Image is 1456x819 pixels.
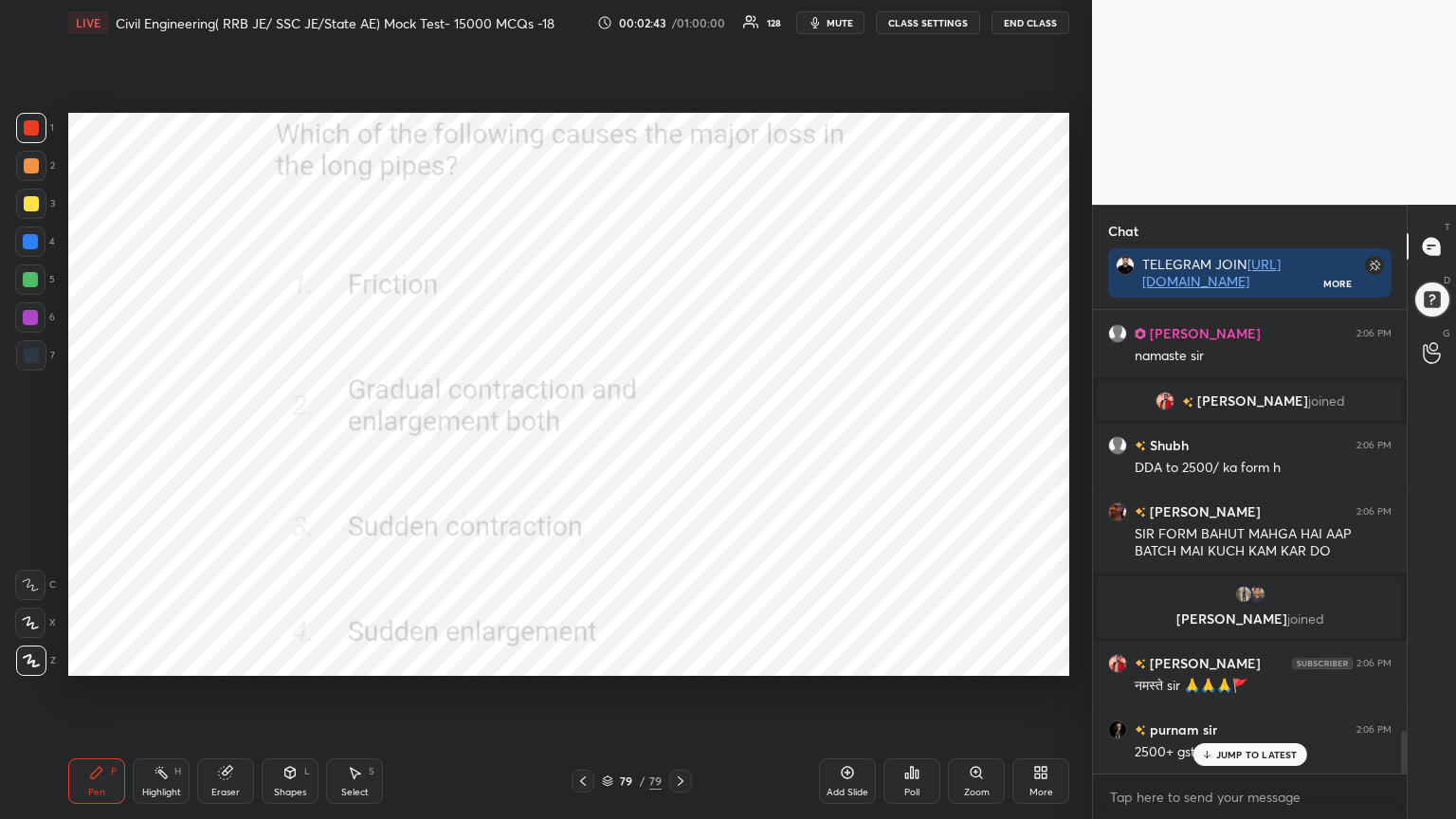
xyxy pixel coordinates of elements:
[1323,277,1352,290] div: More
[1356,658,1392,669] div: 2:06 PM
[1146,435,1189,455] h6: Shubh
[1108,502,1127,521] img: b3c0792ac31a4914aa0d9fdff277a9ea.jpg
[992,11,1069,34] button: End Class
[15,608,56,638] div: X
[617,775,636,787] div: 79
[640,775,646,787] div: /
[1109,611,1391,627] p: [PERSON_NAME]
[1146,501,1261,521] h6: [PERSON_NAME]
[1146,653,1261,673] h6: [PERSON_NAME]
[1108,654,1127,673] img: d297cefee3704cf5b03a69710d18ea97.jpg
[16,113,54,143] div: 1
[1308,393,1345,409] span: joined
[1146,719,1217,739] h6: purnam sir
[1135,743,1392,762] div: 2500+ gst
[1135,677,1392,696] div: नमस्ते sir 🙏🙏🙏🚩
[1356,328,1392,339] div: 2:06 PM
[964,788,990,797] div: Zoom
[1156,391,1174,410] img: d297cefee3704cf5b03a69710d18ea97.jpg
[904,788,919,797] div: Poll
[211,788,240,797] div: Eraser
[16,151,55,181] div: 2
[1108,324,1127,343] img: default.png
[1135,441,1146,451] img: no-rating-badge.077c3623.svg
[876,11,980,34] button: CLASS SETTINGS
[1135,725,1146,736] img: no-rating-badge.077c3623.svg
[369,767,374,776] div: S
[649,773,662,790] div: 79
[1108,436,1127,455] img: default.png
[15,264,55,295] div: 5
[15,570,56,600] div: C
[1135,347,1392,366] div: namaste sir
[1247,585,1266,604] img: 359d660dd7224fd4bc97f5a17cfffe37.jpg
[827,788,868,797] div: Add Slide
[767,18,781,27] div: 128
[1443,326,1450,340] p: G
[1234,585,1253,604] img: 85027d6d8265498e915b2834654d8fda.79232391_3
[1146,323,1261,343] h6: [PERSON_NAME]
[1356,724,1392,736] div: 2:06 PM
[1135,328,1146,339] img: Learner_Badge_pro_50a137713f.svg
[1287,610,1324,628] span: joined
[142,788,181,797] div: Highlight
[16,189,55,219] div: 3
[1292,658,1353,669] img: 4P8fHbbgJtejmAAAAAElFTkSuQmCC
[1029,788,1053,797] div: More
[1197,393,1308,409] span: [PERSON_NAME]
[1135,659,1146,669] img: no-rating-badge.077c3623.svg
[16,646,56,676] div: Z
[1356,440,1392,451] div: 2:06 PM
[1444,273,1450,287] p: D
[1216,749,1298,760] p: JUMP TO LATEST
[304,767,310,776] div: L
[1135,525,1392,561] div: SIR FORM BAHUT MAHGA HAI AAP BATCH MAI KUCH KAM KAR DO
[341,788,369,797] div: Select
[1116,256,1135,275] img: d58f76cd00a64faea5a345cb3a881824.jpg
[15,227,55,257] div: 4
[16,340,55,371] div: 7
[1093,310,1407,773] div: grid
[68,11,108,34] div: LIVE
[1445,220,1450,234] p: T
[796,11,864,34] button: mute
[88,788,105,797] div: Pen
[274,788,306,797] div: Shapes
[1093,206,1154,256] p: Chat
[1135,507,1146,518] img: no-rating-badge.077c3623.svg
[1142,255,1281,290] a: [URL][DOMAIN_NAME]
[1356,506,1392,518] div: 2:06 PM
[111,767,117,776] div: P
[1135,459,1392,478] div: DDA to 2500/ ka form h
[116,14,555,32] h4: Civil Engineering( RRB JE/ SSC JE/State AE) Mock Test- 15000 MCQs -18
[1182,397,1193,408] img: no-rating-badge.077c3623.svg
[827,16,853,29] span: mute
[1108,720,1127,739] img: 3
[1142,256,1324,290] div: TELEGRAM JOIN
[174,767,181,776] div: H
[15,302,55,333] div: 6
